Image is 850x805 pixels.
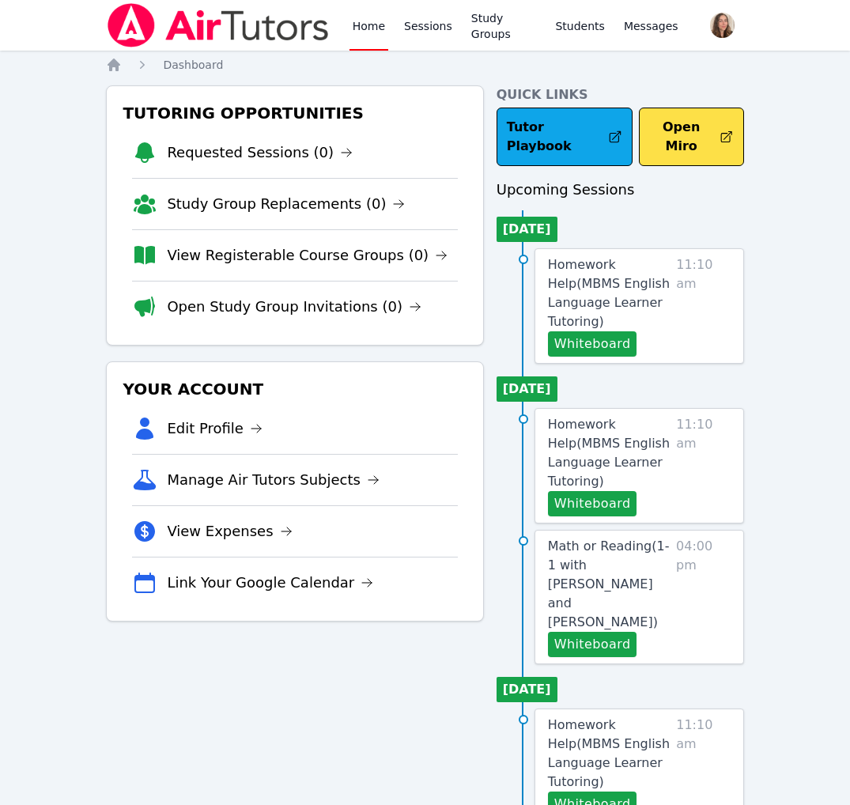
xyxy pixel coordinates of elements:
[624,18,678,34] span: Messages
[548,415,671,491] a: Homework Help(MBMS English Language Learner Tutoring)
[639,108,743,166] button: Open Miro
[548,331,637,357] button: Whiteboard
[548,491,637,516] button: Whiteboard
[167,418,263,440] a: Edit Profile
[548,717,670,789] span: Homework Help ( MBMS English Language Learner Tutoring )
[167,193,405,215] a: Study Group Replacements (0)
[548,255,671,331] a: Homework Help(MBMS English Language Learner Tutoring)
[676,415,730,516] span: 11:10 am
[167,469,380,491] a: Manage Air Tutors Subjects
[497,108,633,166] a: Tutor Playbook
[497,179,744,201] h3: Upcoming Sessions
[167,244,448,266] a: View Registerable Course Groups (0)
[497,677,557,702] li: [DATE]
[497,217,557,242] li: [DATE]
[119,99,470,127] h3: Tutoring Opportunities
[167,296,421,318] a: Open Study Group Invitations (0)
[548,257,670,329] span: Homework Help ( MBMS English Language Learner Tutoring )
[106,3,330,47] img: Air Tutors
[163,57,223,73] a: Dashboard
[497,85,744,104] h4: Quick Links
[106,57,743,73] nav: Breadcrumb
[676,537,731,657] span: 04:00 pm
[548,537,670,632] a: Math or Reading(1-1 with [PERSON_NAME] and [PERSON_NAME])
[548,417,670,489] span: Homework Help ( MBMS English Language Learner Tutoring )
[167,142,353,164] a: Requested Sessions (0)
[548,716,671,792] a: Homework Help(MBMS English Language Learner Tutoring)
[119,375,470,403] h3: Your Account
[167,520,292,542] a: View Expenses
[167,572,373,594] a: Link Your Google Calendar
[548,539,670,629] span: Math or Reading ( 1-1 with [PERSON_NAME] and [PERSON_NAME] )
[548,632,637,657] button: Whiteboard
[497,376,557,402] li: [DATE]
[676,255,730,357] span: 11:10 am
[163,59,223,71] span: Dashboard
